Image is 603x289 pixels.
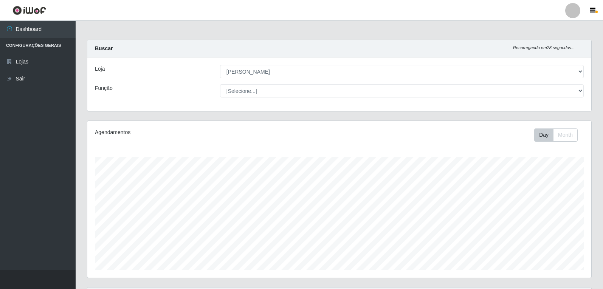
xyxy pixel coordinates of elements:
strong: Buscar [95,45,113,51]
img: CoreUI Logo [12,6,46,15]
button: Day [534,128,553,142]
label: Função [95,84,113,92]
div: Agendamentos [95,128,292,136]
label: Loja [95,65,105,73]
div: First group [534,128,578,142]
i: Recarregando em 28 segundos... [513,45,575,50]
button: Month [553,128,578,142]
div: Toolbar with button groups [534,128,584,142]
